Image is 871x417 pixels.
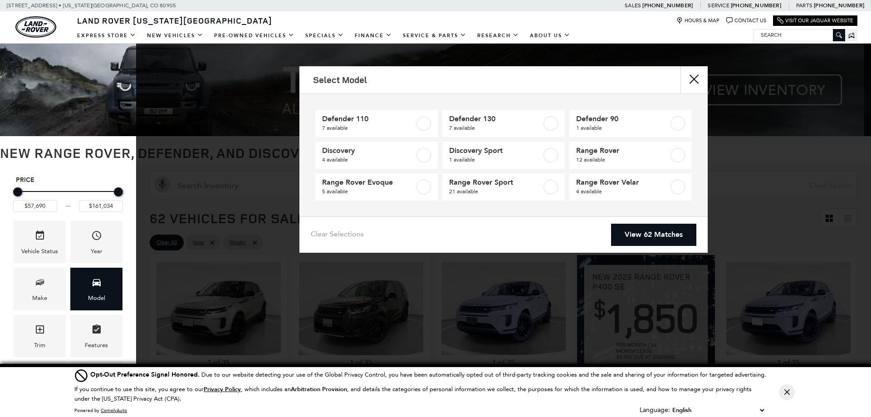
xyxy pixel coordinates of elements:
[814,2,864,9] a: [PHONE_NUMBER]
[322,146,415,155] span: Discovery
[576,123,669,132] span: 1 available
[576,114,669,123] span: Defender 90
[779,384,795,400] button: Close Button
[13,200,57,212] input: Minimum
[34,322,45,340] span: Trim
[85,340,108,350] div: Features
[70,268,122,310] div: ModelModel
[15,16,56,38] a: land-rover
[14,268,66,310] div: MakeMake
[322,123,415,132] span: 7 available
[32,293,47,303] div: Make
[670,405,766,415] select: Language Select
[676,17,719,24] a: Hours & Map
[13,187,22,196] div: Minimum Price
[90,370,201,379] span: Opt-Out Preference Signal Honored .
[14,362,66,404] div: FueltypeFueltype
[74,408,127,413] div: Powered by
[79,200,123,212] input: Maximum
[13,184,123,212] div: Price
[209,28,300,44] a: Pre-Owned Vehicles
[34,340,45,350] div: Trim
[34,275,45,293] span: Make
[611,224,696,246] a: View 62 Matches
[642,2,693,9] a: [PHONE_NUMBER]
[114,187,123,196] div: Maximum Price
[311,230,364,240] a: Clear Selections
[72,28,142,44] a: EXPRESS STORE
[777,17,853,24] a: Visit Our Jaguar Website
[449,123,542,132] span: 7 available
[449,178,542,187] span: Range Rover Sport
[397,28,472,44] a: Service & Parts
[21,246,58,256] div: Vehicle Status
[442,110,565,137] a: Defender 1307 available
[91,275,102,293] span: Model
[91,228,102,246] span: Year
[74,386,752,402] p: If you continue to use this site, you agree to our , which includes an , and details the categori...
[142,28,209,44] a: New Vehicles
[70,315,122,357] div: FeaturesFeatures
[625,2,641,9] span: Sales
[300,28,349,44] a: Specials
[322,187,415,196] span: 5 available
[322,114,415,123] span: Defender 110
[576,146,669,155] span: Range Rover
[576,155,669,164] span: 12 available
[754,29,845,40] input: Search
[91,246,103,256] div: Year
[569,142,692,169] a: Range Rover12 available
[101,407,127,413] a: ComplyAuto
[349,28,397,44] a: Finance
[77,15,272,26] span: Land Rover [US_STATE][GEOGRAPHIC_DATA]
[569,110,692,137] a: Defender 901 available
[7,2,176,9] a: [STREET_ADDRESS] • [US_STATE][GEOGRAPHIC_DATA], CO 80905
[313,75,367,85] h2: Select Model
[576,187,669,196] span: 4 available
[14,221,66,263] div: VehicleVehicle Status
[72,15,278,26] a: Land Rover [US_STATE][GEOGRAPHIC_DATA]
[88,293,105,303] div: Model
[442,142,565,169] a: Discovery Sport1 available
[726,17,766,24] a: Contact Us
[472,28,524,44] a: Research
[796,2,812,9] span: Parts
[315,173,438,201] a: Range Rover Evoque5 available
[449,155,542,164] span: 1 available
[708,2,729,9] span: Service
[442,173,565,201] a: Range Rover Sport21 available
[16,176,120,184] h5: Price
[449,146,542,155] span: Discovery Sport
[70,362,122,404] div: TransmissionTransmission
[449,187,542,196] span: 21 available
[90,370,766,379] div: Due to our website detecting your use of the Global Privacy Control, you have been automatically ...
[315,142,438,169] a: Discovery4 available
[680,66,708,93] button: close
[70,221,122,263] div: YearYear
[291,385,347,393] strong: Arbitration Provision
[524,28,576,44] a: About Us
[204,386,241,392] a: Privacy Policy
[72,28,576,44] nav: Main Navigation
[569,173,692,201] a: Range Rover Velar4 available
[34,228,45,246] span: Vehicle
[322,178,415,187] span: Range Rover Evoque
[315,110,438,137] a: Defender 1107 available
[322,155,415,164] span: 4 available
[640,407,670,413] div: Language:
[576,178,669,187] span: Range Rover Velar
[91,322,102,340] span: Features
[15,16,56,38] img: Land Rover
[449,114,542,123] span: Defender 130
[14,315,66,357] div: TrimTrim
[731,2,781,9] a: [PHONE_NUMBER]
[204,385,241,393] u: Privacy Policy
